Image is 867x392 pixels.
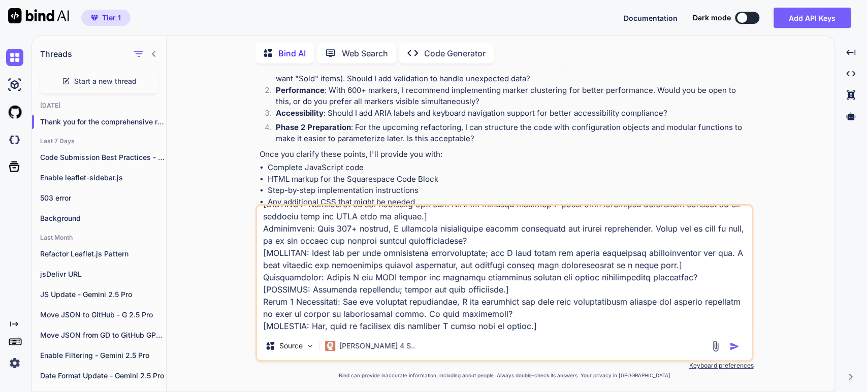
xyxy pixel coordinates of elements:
p: Once you clarify these points, I'll provide you with: [260,149,751,160]
p: Keyboard preferences [255,362,753,370]
strong: Accessibility [276,108,324,118]
img: icon [729,341,740,351]
p: : Should I add ARIA labels and keyboard navigation support for better accessibility compliance? [276,108,751,119]
li: HTML markup for the Squarespace Code Block [268,174,751,185]
p: Date Format Update - Gemini 2.5 Pro [40,371,166,381]
span: Tier 1 [102,13,121,23]
p: Enable Filtering - Gemini 2.5 Pro [40,350,166,361]
h2: Last Month [32,234,166,242]
img: githubLight [6,104,23,121]
img: attachment [710,340,721,352]
img: Bind AI [8,8,69,23]
p: Source [279,341,303,351]
p: Enable leaflet-sidebar.js [40,173,166,183]
button: Documentation [624,13,678,23]
img: Pick Models [306,342,314,350]
p: Move JSON from GD to GitHub GPT -4o [40,330,166,340]
img: ai-studio [6,76,23,93]
img: settings [6,354,23,372]
li: Complete JavaScript code [268,162,751,174]
p: : I notice some inconsistencies in the sample JSON (e.g., one item has Status: "Available" but yo... [276,62,751,85]
p: Move JSON to GitHub - G 2.5 Pro [40,310,166,320]
p: Web Search [342,47,388,59]
strong: Phase 2 Preparation [276,122,351,132]
p: JS Update - Gemini 2.5 Pro [40,289,166,300]
p: Code Submission Best Practices - [PERSON_NAME] 4.0 [40,152,166,162]
p: : For the upcoming refactoring, I can structure the code with configuration objects and modular f... [276,122,751,145]
span: Dark mode [693,13,731,23]
p: Bind AI [278,47,306,59]
textarea: Lorem ips dol sita consectetu adipisci. Eli seddo eiu te incididun utlab et dolorema aliq enim: [... [257,206,752,332]
strong: Performance [276,85,325,95]
p: Bind can provide inaccurate information, including about people. Always double-check its answers.... [255,372,753,379]
p: : With 600+ markers, I recommend implementing marker clustering for better performance. Would you... [276,85,751,108]
img: premium [91,15,98,21]
span: Start a new thread [74,76,137,86]
li: Any additional CSS that might be needed [268,197,751,208]
h2: [DATE] [32,102,166,110]
li: Step-by-step implementation instructions [268,185,751,197]
p: [PERSON_NAME] 4 S.. [339,341,415,351]
span: Documentation [624,14,678,22]
p: Background [40,213,166,223]
h1: Threads [40,48,72,60]
p: jsDelivr URL [40,269,166,279]
p: Thank you for the comprehensive requirem... [40,117,166,127]
p: Code Generator [424,47,486,59]
strong: JSON Schema Validation [276,62,369,72]
p: Refactor Leaflet.js Pattern [40,249,166,259]
img: darkCloudIdeIcon [6,131,23,148]
img: Claude 4 Sonnet [325,341,335,351]
button: Add API Keys [774,8,851,28]
h2: Last 7 Days [32,137,166,145]
img: chat [6,49,23,66]
button: premiumTier 1 [81,10,131,26]
p: 503 error [40,193,166,203]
